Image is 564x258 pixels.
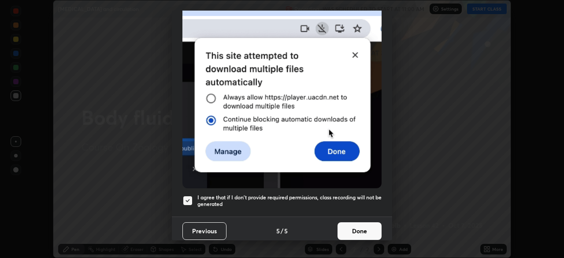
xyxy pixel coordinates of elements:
button: Previous [182,222,226,240]
h4: 5 [284,226,288,236]
h5: I agree that if I don't provide required permissions, class recording will not be generated [197,194,382,208]
button: Done [338,222,382,240]
h4: 5 [276,226,280,236]
h4: / [281,226,283,236]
